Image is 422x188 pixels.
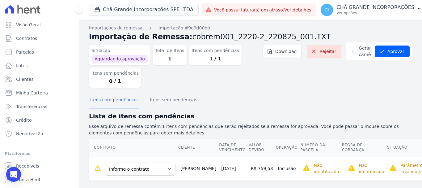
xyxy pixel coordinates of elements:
span: CI [325,8,329,12]
button: Itens sem pendências [149,92,198,108]
a: Clientes [2,73,76,85]
span: Conta Hent [16,177,40,183]
dd: 1 / 1 [192,55,239,63]
span: Contratos [16,35,37,42]
span: Minha Carteira [16,90,48,96]
h2: Lista de itens com pendências [89,111,412,121]
a: Minha Carteira [2,87,76,99]
p: Ver opções [337,11,415,15]
th: Contrato [89,139,178,156]
a: Download [263,45,302,58]
button: Chã Grande Incorporações SPE LTDA [89,4,199,15]
a: Lotes [2,59,76,72]
span: Transferências [16,103,47,110]
a: Transferências [2,100,76,113]
th: Operação [276,139,300,156]
a: Conta Hent [2,173,76,186]
nav: Breadcrumb [89,25,412,31]
button: Itens com pendências [89,92,139,108]
span: cobrem001_2220-2_220825_001.TXT [192,33,331,41]
dt: Itens sem pendências [91,70,139,77]
dt: Itens com pendências [192,47,239,54]
a: Importação #9e9d00bb [158,25,210,31]
td: Inclusão [276,156,300,181]
span: Negativação [16,131,43,137]
dt: Total de Itens [155,47,184,54]
a: Contratos [2,32,76,45]
a: Importações de remessa [89,25,142,31]
a: Recebíveis [2,160,76,172]
div: Open Intercom Messenger [6,167,21,182]
a: Ver detalhes [284,7,311,12]
span: Parcelas [16,49,34,55]
h2: Importação de Remessa: [89,31,412,42]
a: Negativação [2,128,76,140]
dd: 1 [155,55,184,63]
span: Recebíveis [16,163,39,169]
th: Valor devido [248,139,276,156]
button: Aprovar [375,46,410,57]
th: Cliente [178,139,219,156]
dt: Situação [91,47,148,54]
span: Crédito [16,117,32,123]
a: Crédito [2,114,76,126]
div: Plataformas [5,150,74,157]
a: Parcelas [2,46,76,58]
th: Regra de Cobrança [342,139,387,156]
p: Não identificado [359,162,384,175]
td: [DATE] [219,156,248,181]
span: Lotes [16,63,28,69]
th: Número da Parcela [300,139,342,156]
label: Gerar carnê [359,45,371,58]
a: Rejeitar [307,45,341,58]
span: Aguardando aprovação [91,55,148,63]
p: CHÃ GRANDE INCORPORAÇÕES [337,4,415,11]
td: [PERSON_NAME] [178,156,219,181]
span: Clientes [16,76,33,82]
p: Esse arquivo de remessa contém 1 itens com pendências que serão rejeitados se a remessa for aprov... [89,123,412,136]
a: Visão Geral [2,19,76,31]
td: R$ 759,53 [248,156,276,181]
p: Não identificado [314,162,339,175]
dd: 0 / 1 [91,78,139,85]
span: Visão Geral [16,22,41,28]
th: Data de Vencimento [219,139,248,156]
span: Você possui fatura(s) em atraso. [214,7,311,13]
